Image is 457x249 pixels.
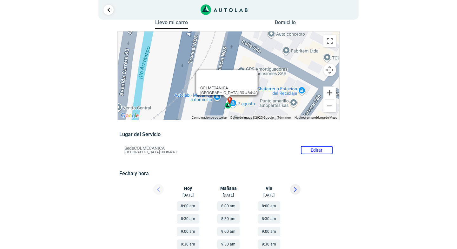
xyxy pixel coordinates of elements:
button: 9:30 am [258,239,280,249]
h5: Fecha y hora [119,170,337,176]
div: [GEOGRAPHIC_DATA] 30 #64-40 [200,86,258,95]
button: Combinaciones de teclas [192,115,227,120]
button: Cerrar [244,69,259,84]
button: Reducir [323,100,336,112]
button: 9:00 am [258,227,280,236]
button: 8:30 am [217,214,240,224]
button: 8:30 am [177,214,199,224]
button: Cambiar a la vista en pantalla completa [323,35,336,47]
button: 9:30 am [177,239,199,249]
span: Datos del mapa ©2025 Google [230,116,274,119]
button: Llevo mi carro [155,19,188,29]
a: Abre esta zona en Google Maps (se abre en una nueva ventana) [119,112,140,120]
button: 8:00 am [258,201,280,211]
button: 8:30 am [258,214,280,224]
h5: Lugar del Servicio [119,131,337,137]
b: COLMECANICA [200,86,228,90]
button: 8:00 am [177,201,199,211]
a: Términos (se abre en una nueva pestaña) [277,116,291,119]
img: Google [119,112,140,120]
button: 9:00 am [217,227,240,236]
button: Ampliar [323,86,336,99]
a: Link al sitio de autolab [201,6,248,12]
a: Notificar un problema de Maps [295,116,337,119]
a: Ir al paso anterior [103,5,114,15]
button: Domicilio [269,19,302,29]
button: 9:30 am [217,239,240,249]
span: f [229,97,231,102]
button: 9:00 am [177,227,199,236]
button: 8:00 am [217,201,240,211]
button: Controles de visualización del mapa [323,64,336,76]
